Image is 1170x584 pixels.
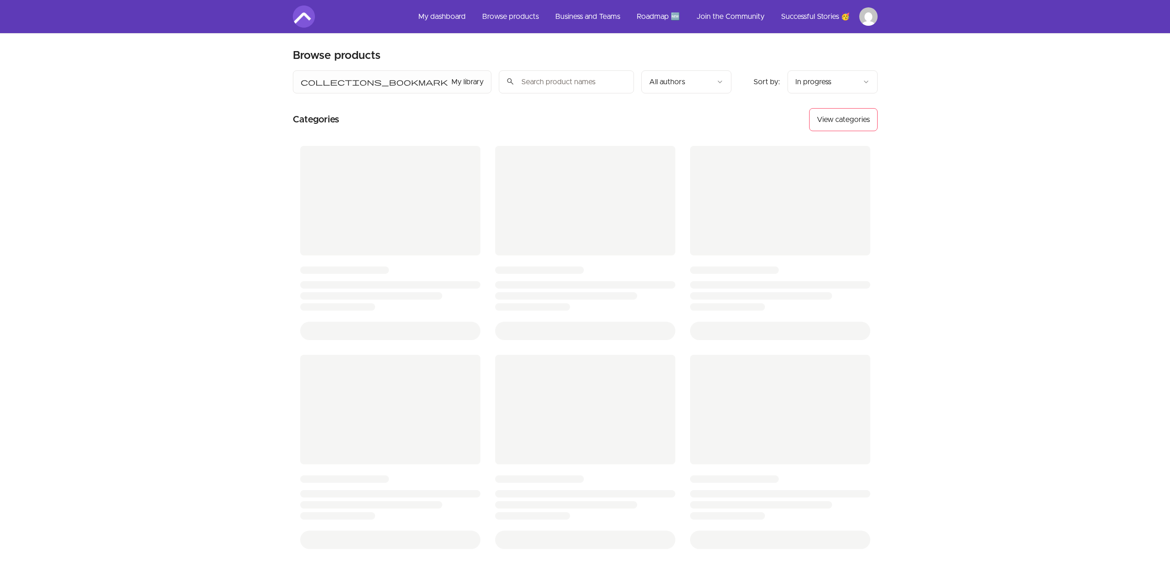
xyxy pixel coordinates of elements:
[641,70,731,93] button: Filter by author
[788,70,878,93] button: Product sort options
[293,70,491,93] button: Filter by My library
[301,76,448,87] span: collections_bookmark
[499,70,634,93] input: Search product names
[411,6,878,28] nav: Main
[506,75,514,88] span: search
[689,6,772,28] a: Join the Community
[548,6,628,28] a: Business and Teams
[293,48,381,63] h2: Browse products
[809,108,878,131] button: View categories
[859,7,878,26] img: Profile image for Dmitry Chigir
[753,78,780,86] span: Sort by:
[411,6,473,28] a: My dashboard
[774,6,857,28] a: Successful Stories 🥳
[475,6,546,28] a: Browse products
[293,108,339,131] h2: Categories
[629,6,687,28] a: Roadmap 🆕
[293,6,315,28] img: Amigoscode logo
